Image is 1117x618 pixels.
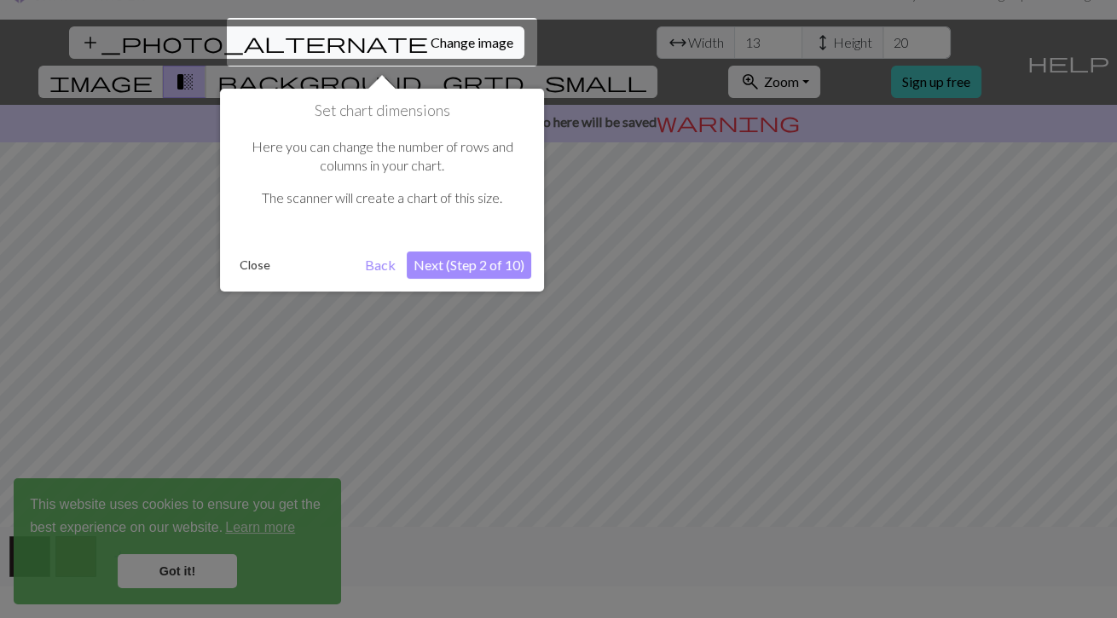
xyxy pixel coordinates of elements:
p: Here you can change the number of rows and columns in your chart. [241,137,523,176]
button: Back [358,251,402,279]
h1: Set chart dimensions [233,101,531,120]
button: Next (Step 2 of 10) [407,251,531,279]
p: The scanner will create a chart of this size. [241,188,523,207]
button: Close [233,252,277,278]
div: Set chart dimensions [220,89,544,292]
